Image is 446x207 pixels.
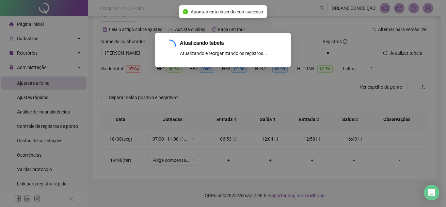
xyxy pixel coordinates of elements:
[180,50,283,57] div: Atualizando e reorganizando os registros...
[191,8,263,15] span: Apontamento inserido com sucesso
[183,9,188,14] span: check-circle
[424,185,439,200] div: Open Intercom Messenger
[180,39,283,47] div: Atualizando tabela
[163,40,176,53] span: loading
